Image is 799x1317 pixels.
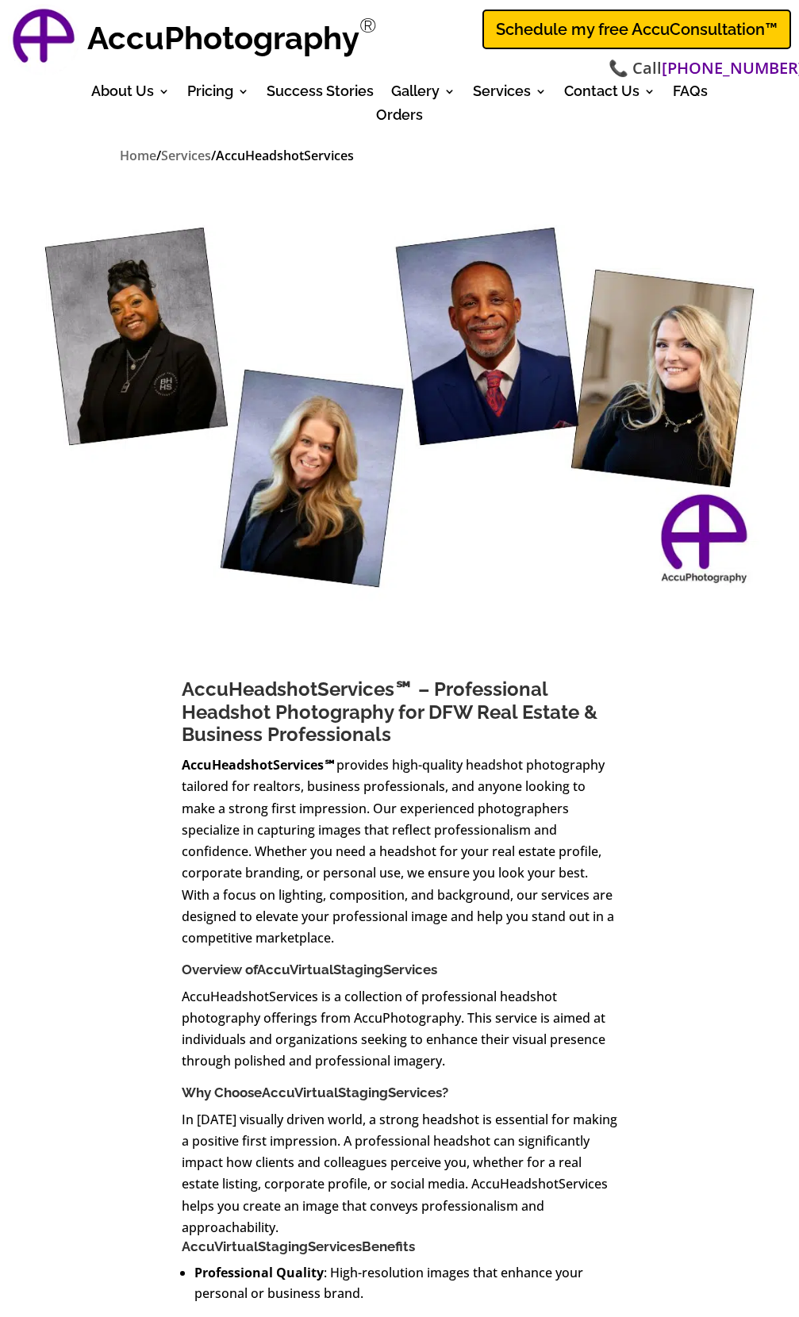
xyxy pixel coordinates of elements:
span: / [156,147,161,164]
img: AccuPhotography [8,4,79,75]
a: Pricing [187,86,249,103]
strong: AccuVirtualStagingServices [262,1085,442,1100]
a: Services [161,147,211,166]
strong: Professional Quality [194,1264,324,1281]
a: AccuPhotography Logo - Professional Real Estate Photography and Media Services in Dallas, Texas [8,4,79,75]
h3: Overview of [182,962,618,985]
strong: AccuHeadshotServices℠ [182,756,336,774]
sup: Registered Trademark [359,13,377,37]
a: Contact Us [564,86,655,103]
nav: breadcrumbs [120,145,680,167]
a: Success Stories [267,86,374,103]
a: Orders [376,109,423,127]
p: provides high-quality headshot photography tailored for realtors, business professionals, and any... [182,754,618,962]
span: / [211,147,216,164]
span: AccuHeadshotServices [216,147,354,164]
h3: Why Choose ? [182,1085,618,1108]
a: Schedule my free AccuConsultation™ [482,10,791,49]
p: In [DATE] visually driven world, a strong headshot is essential for making a positive first impre... [182,1109,618,1238]
li: : High-resolution images that enhance your personal or business brand. [194,1262,618,1304]
p: AccuHeadshotServices is a collection of professional headshot photography offerings from AccuPhot... [182,986,618,1085]
span: AccuHeadshotServices℠ – Professional Headshot Photography for DFW Real Estate & Business Professi... [182,678,597,747]
strong: AccuPhotography [87,19,359,56]
a: FAQs [673,86,708,103]
h3: Benefits [182,1238,618,1262]
strong: AccuVirtualStagingServices [257,962,437,977]
a: About Us [91,86,170,103]
a: Gallery [391,86,455,103]
strong: AccuVirtualStagingServices [182,1238,362,1254]
a: Home [120,147,156,166]
a: Services [473,86,547,103]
